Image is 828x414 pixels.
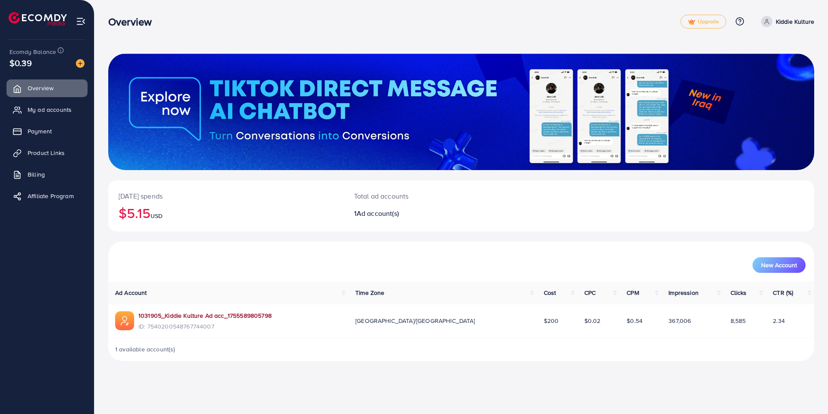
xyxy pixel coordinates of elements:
span: 8,585 [731,316,746,325]
span: CPC [584,288,596,297]
span: CTR (%) [773,288,793,297]
span: 2.34 [773,316,785,325]
span: Ad Account [115,288,147,297]
span: Ecomdy Balance [9,47,56,56]
p: Total ad accounts [354,191,510,201]
span: $0.39 [9,57,32,69]
a: My ad accounts [6,101,88,118]
a: Product Links [6,144,88,161]
span: Affiliate Program [28,192,74,200]
span: $0.02 [584,316,601,325]
a: 1031905_Kiddie Kulture Ad acc_1755589805798 [138,311,272,320]
h2: $5.15 [119,205,333,221]
span: Payment [28,127,52,136]
span: Time Zone [355,288,384,297]
iframe: Chat [791,375,822,408]
span: $0.54 [627,316,643,325]
span: Clicks [731,288,747,297]
span: USD [151,212,163,220]
span: New Account [761,262,797,268]
h3: Overview [108,16,159,28]
img: ic-ads-acc.e4c84228.svg [115,311,134,330]
span: Billing [28,170,45,179]
span: CPM [627,288,639,297]
img: image [76,59,85,68]
img: logo [9,12,67,25]
span: [GEOGRAPHIC_DATA]/[GEOGRAPHIC_DATA] [355,316,475,325]
span: Impression [668,288,699,297]
span: ID: 7540200548767744007 [138,322,272,331]
a: Payment [6,123,88,140]
span: Ad account(s) [357,209,399,218]
span: $200 [544,316,559,325]
a: Kiddie Kulture [758,16,814,27]
img: tick [688,19,695,25]
a: Billing [6,166,88,183]
a: Overview [6,79,88,97]
span: 367,006 [668,316,691,325]
button: New Account [753,257,806,273]
span: Product Links [28,149,65,157]
a: tickUpgrade [681,15,726,28]
span: Upgrade [688,19,719,25]
p: [DATE] spends [119,191,333,201]
img: menu [76,16,86,26]
a: Affiliate Program [6,187,88,205]
span: Overview [28,84,53,92]
span: 1 available account(s) [115,345,176,354]
h2: 1 [354,209,510,218]
span: My ad accounts [28,105,72,114]
span: Cost [544,288,556,297]
p: Kiddie Kulture [776,16,814,27]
